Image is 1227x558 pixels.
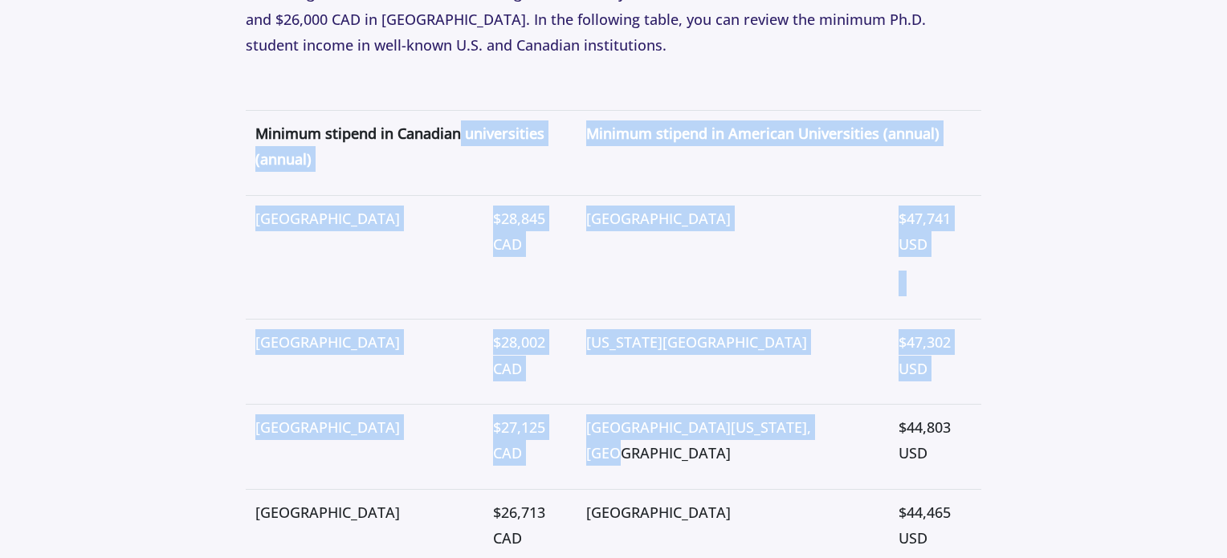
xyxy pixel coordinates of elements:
[899,499,972,552] p: $44,465 USD
[255,209,400,228] span: [GEOGRAPHIC_DATA]
[899,417,951,462] span: $44,803 USD
[493,417,545,462] span: $27,125 CAD
[255,499,474,525] p: [GEOGRAPHIC_DATA]
[255,417,400,437] span: [GEOGRAPHIC_DATA]
[586,124,940,143] strong: Minimum stipend in American Universities (annual)
[255,329,474,355] p: [GEOGRAPHIC_DATA]
[586,417,811,462] span: [GEOGRAPHIC_DATA][US_STATE], [GEOGRAPHIC_DATA]
[586,329,879,355] p: [US_STATE][GEOGRAPHIC_DATA]
[899,329,972,381] p: $47,302 USD
[493,329,567,381] p: $28,002 CAD
[493,499,567,552] p: $26,713 CAD
[493,209,545,254] span: $28,845 CAD
[586,499,879,525] p: [GEOGRAPHIC_DATA]
[899,209,951,254] span: $47,741 USD
[255,124,544,169] strong: Minimum stipend in Canadian universities (annual)
[586,209,731,228] span: [GEOGRAPHIC_DATA]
